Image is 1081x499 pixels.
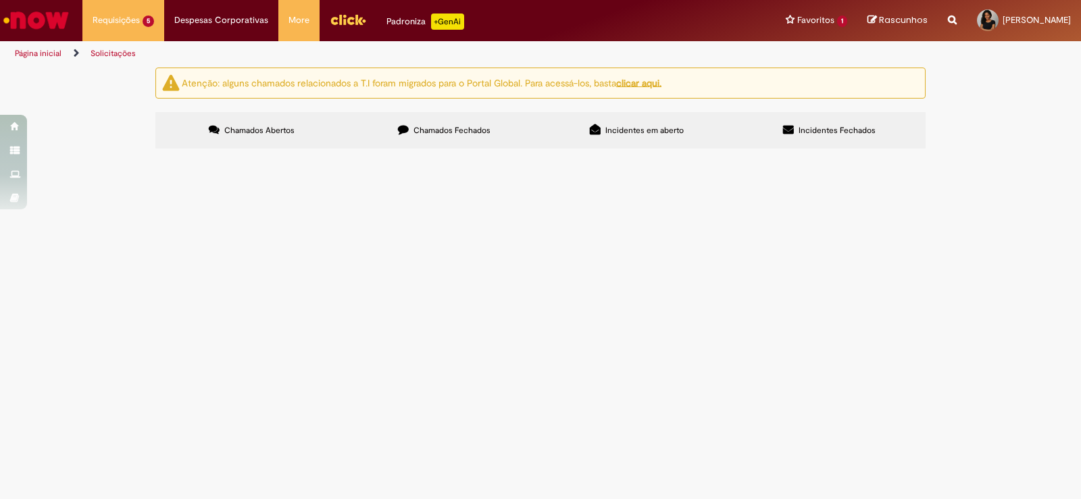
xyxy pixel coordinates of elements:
span: More [288,14,309,27]
span: 5 [143,16,154,27]
ul: Trilhas de página [10,41,711,66]
span: Despesas Corporativas [174,14,268,27]
span: 1 [837,16,847,27]
ng-bind-html: Atenção: alguns chamados relacionados a T.I foram migrados para o Portal Global. Para acessá-los,... [182,76,661,88]
span: Incidentes Fechados [799,125,876,136]
span: Chamados Fechados [413,125,491,136]
img: ServiceNow [1,7,71,34]
span: [PERSON_NAME] [1003,14,1071,26]
a: Rascunhos [868,14,928,27]
span: Requisições [93,14,140,27]
img: click_logo_yellow_360x200.png [330,9,366,30]
p: +GenAi [431,14,464,30]
div: Padroniza [386,14,464,30]
a: Página inicial [15,48,61,59]
span: Chamados Abertos [224,125,295,136]
a: Solicitações [91,48,136,59]
a: clicar aqui. [616,76,661,88]
span: Rascunhos [879,14,928,26]
span: Incidentes em aberto [605,125,684,136]
span: Favoritos [797,14,834,27]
